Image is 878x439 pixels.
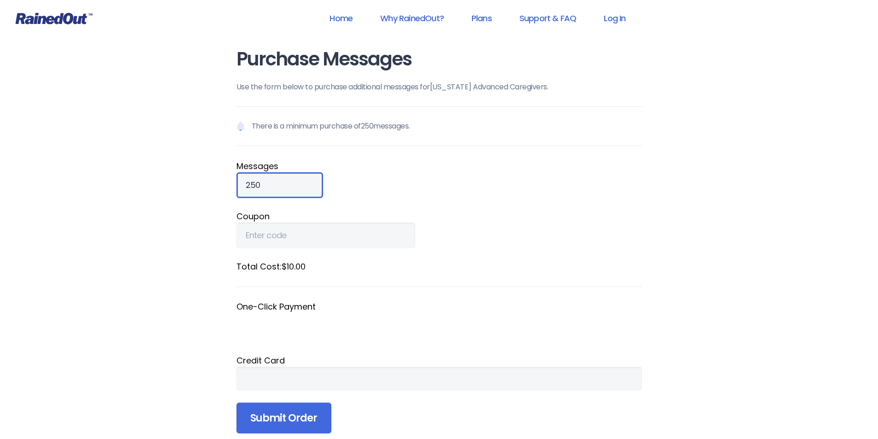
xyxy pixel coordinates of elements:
[236,354,642,367] div: Credit Card
[460,8,504,29] a: Plans
[236,49,642,70] h1: Purchase Messages
[236,313,642,342] iframe: Secure payment button frame
[236,172,323,198] input: Qty
[246,374,633,384] iframe: Secure card payment input frame
[236,301,642,342] fieldset: One-Click Payment
[236,210,642,222] label: Coupon
[236,260,642,273] label: Total Cost: $10.00
[236,222,415,248] input: Enter code
[236,106,642,146] p: There is a minimum purchase of 250 messages.
[507,8,588,29] a: Support & FAQ
[368,8,456,29] a: Why RainedOut?
[592,8,637,29] a: Log In
[236,403,331,434] input: Submit Order
[236,82,642,93] p: Use the form below to purchase additional messages for [US_STATE] Advanced Caregivers .
[236,121,245,132] img: Notification icon
[236,160,642,172] label: Message s
[318,8,365,29] a: Home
